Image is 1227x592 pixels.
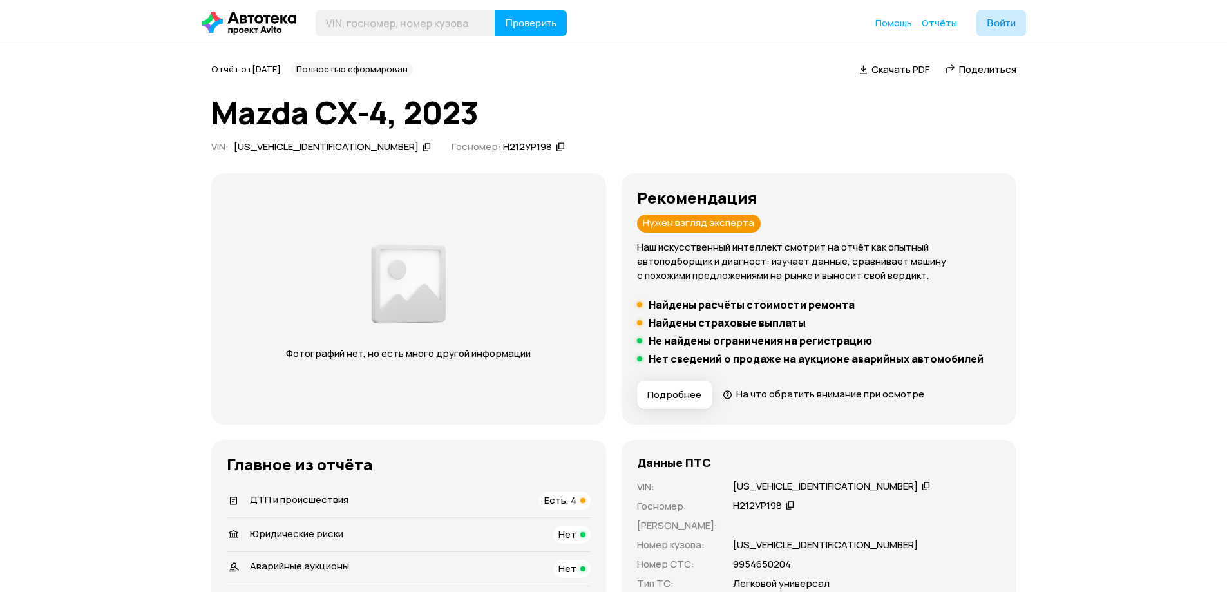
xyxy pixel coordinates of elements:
span: Подробнее [647,388,701,401]
span: VIN : [211,140,229,153]
span: На что обратить внимание при осмотре [736,387,924,401]
span: Поделиться [959,62,1016,76]
button: Подробнее [637,381,712,409]
span: Проверить [505,18,556,28]
h3: Рекомендация [637,189,1001,207]
h4: Данные ПТС [637,455,711,470]
a: Поделиться [945,62,1016,76]
h5: Нет сведений о продаже на аукционе аварийных автомобилей [649,352,984,365]
p: Номер СТС : [637,557,718,571]
p: Госномер : [637,499,718,513]
a: Отчёты [922,17,957,30]
span: Нет [558,562,576,575]
span: Госномер: [452,140,501,153]
div: [US_VEHICLE_IDENTIFICATION_NUMBER] [234,140,419,154]
div: Н212УР198 [733,499,782,513]
div: Полностью сформирован [291,62,413,77]
span: Скачать PDF [871,62,929,76]
a: На что обратить внимание при осмотре [723,387,925,401]
p: 9954650204 [733,557,791,571]
h5: Не найдены ограничения на регистрацию [649,334,872,347]
button: Войти [976,10,1026,36]
img: 2a3f492e8892fc00.png [368,237,449,331]
span: Отчёт от [DATE] [211,63,281,75]
p: Фотографий нет, но есть много другой информации [274,347,544,361]
span: Аварийные аукционы [250,559,349,573]
a: Помощь [875,17,912,30]
a: Скачать PDF [859,62,929,76]
span: Нет [558,528,576,541]
span: Отчёты [922,17,957,29]
p: Легковой универсал [733,577,830,591]
span: Юридические риски [250,527,343,540]
p: Тип ТС : [637,577,718,591]
div: Нужен взгляд эксперта [637,215,761,233]
span: Есть, 4 [544,493,576,507]
div: [US_VEHICLE_IDENTIFICATION_NUMBER] [733,480,918,493]
p: VIN : [637,480,718,494]
span: Помощь [875,17,912,29]
p: Номер кузова : [637,538,718,552]
p: [US_VEHICLE_IDENTIFICATION_NUMBER] [733,538,918,552]
span: Войти [987,18,1016,28]
div: Н212УР198 [503,140,552,154]
p: [PERSON_NAME] : [637,519,718,533]
h5: Найдены расчёты стоимости ремонта [649,298,855,311]
p: Наш искусственный интеллект смотрит на отчёт как опытный автоподборщик и диагност: изучает данные... [637,240,1001,283]
h1: Mazda CX-4, 2023 [211,95,1016,130]
h5: Найдены страховые выплаты [649,316,806,329]
h3: Главное из отчёта [227,455,591,473]
input: VIN, госномер, номер кузова [316,10,495,36]
button: Проверить [495,10,567,36]
span: ДТП и происшествия [250,493,348,506]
